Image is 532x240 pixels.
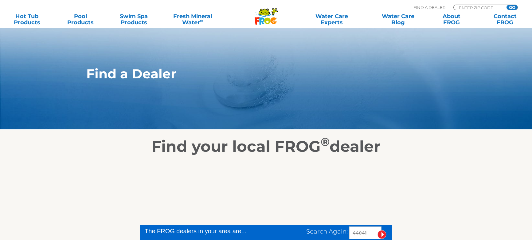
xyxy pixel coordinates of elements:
div: The FROG dealers in your area are... [145,226,268,236]
span: Search Again: [306,228,348,235]
a: ContactFROG [484,13,526,26]
a: Hot TubProducts [6,13,48,26]
a: Fresh MineralWater∞ [166,13,218,26]
a: Water CareBlog [377,13,419,26]
h2: Find your local FROG dealer [77,137,455,156]
input: GO [507,5,518,10]
a: AboutFROG [431,13,472,26]
a: Swim SpaProducts [113,13,155,26]
p: Find A Dealer [413,5,445,10]
input: Zip Code Form [458,5,500,10]
a: PoolProducts [60,13,101,26]
sup: ® [321,135,330,149]
a: Water CareExperts [298,13,366,26]
input: Submit [377,230,386,239]
h1: Find a Dealer [86,66,417,81]
sup: ∞ [200,18,203,23]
